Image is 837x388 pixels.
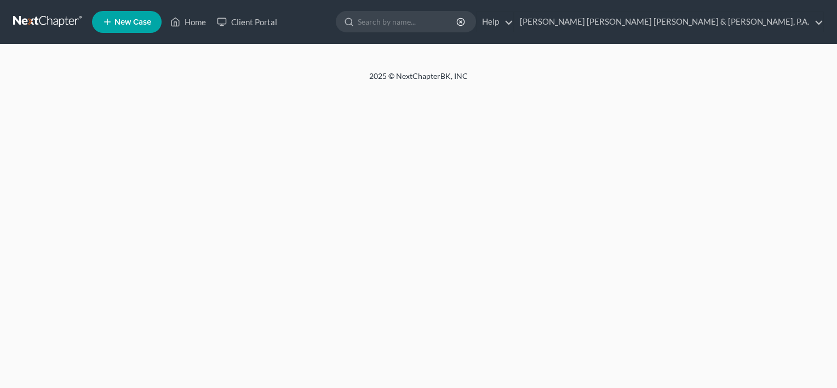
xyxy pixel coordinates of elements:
span: New Case [114,18,151,26]
a: Client Portal [211,12,283,32]
a: Help [477,12,513,32]
input: Search by name... [358,12,458,32]
a: [PERSON_NAME] [PERSON_NAME] [PERSON_NAME] & [PERSON_NAME], P.A. [514,12,823,32]
div: 2025 © NextChapterBK, INC [106,71,731,90]
a: Home [165,12,211,32]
